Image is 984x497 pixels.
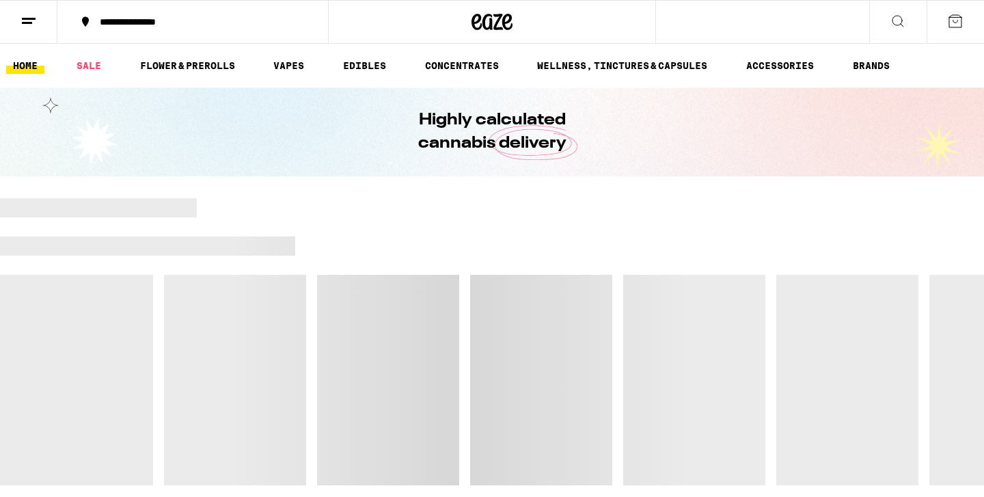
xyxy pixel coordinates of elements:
a: CONCENTRATES [418,57,506,74]
a: EDIBLES [336,57,393,74]
a: WELLNESS, TINCTURES & CAPSULES [530,57,714,74]
a: ACCESSORIES [739,57,821,74]
a: SALE [70,57,108,74]
h1: Highly calculated cannabis delivery [379,109,605,155]
a: FLOWER & PREROLLS [133,57,242,74]
a: HOME [6,57,44,74]
a: VAPES [266,57,311,74]
a: BRANDS [846,57,897,74]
